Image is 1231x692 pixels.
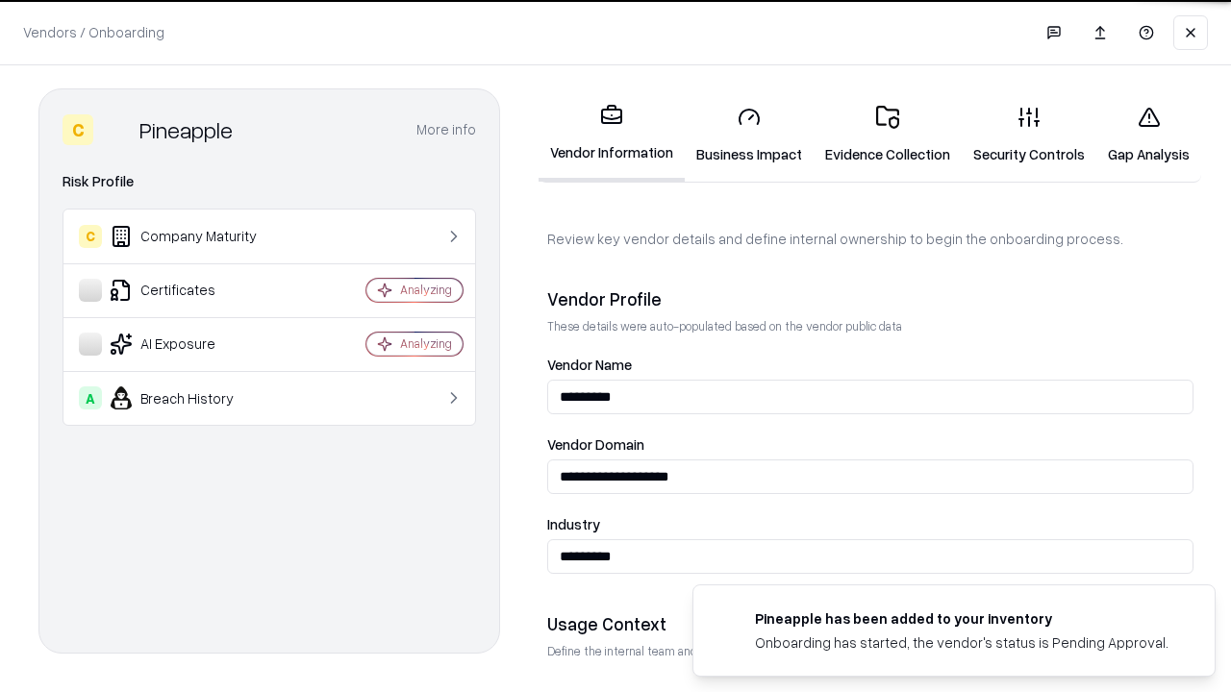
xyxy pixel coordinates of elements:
div: Onboarding has started, the vendor's status is Pending Approval. [755,632,1168,653]
p: Review key vendor details and define internal ownership to begin the onboarding process. [547,229,1193,249]
div: Analyzing [400,282,452,298]
p: Vendors / Onboarding [23,22,164,42]
p: Define the internal team and reason for using this vendor. This helps assess business relevance a... [547,643,1193,659]
div: Analyzing [400,335,452,352]
a: Vendor Information [539,88,685,182]
a: Business Impact [685,90,814,180]
div: Pineapple has been added to your inventory [755,608,1168,629]
div: Pineapple [139,114,233,145]
img: Pineapple [101,114,132,145]
div: C [79,225,102,248]
div: AI Exposure [79,333,309,356]
div: Breach History [79,386,309,409]
p: These details were auto-populated based on the vendor public data [547,318,1193,334]
label: Vendor Domain [547,437,1193,452]
div: Vendor Profile [547,287,1193,310]
button: More info [416,112,476,147]
img: pineappleenergy.com [716,608,740,631]
label: Industry [547,517,1193,531]
div: Company Maturity [79,225,309,248]
div: Risk Profile [63,170,476,193]
div: Usage Context [547,612,1193,635]
div: Certificates [79,279,309,302]
label: Vendor Name [547,358,1193,372]
div: A [79,386,102,409]
a: Security Controls [962,90,1096,180]
div: C [63,114,93,145]
a: Evidence Collection [814,90,962,180]
a: Gap Analysis [1096,90,1201,180]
